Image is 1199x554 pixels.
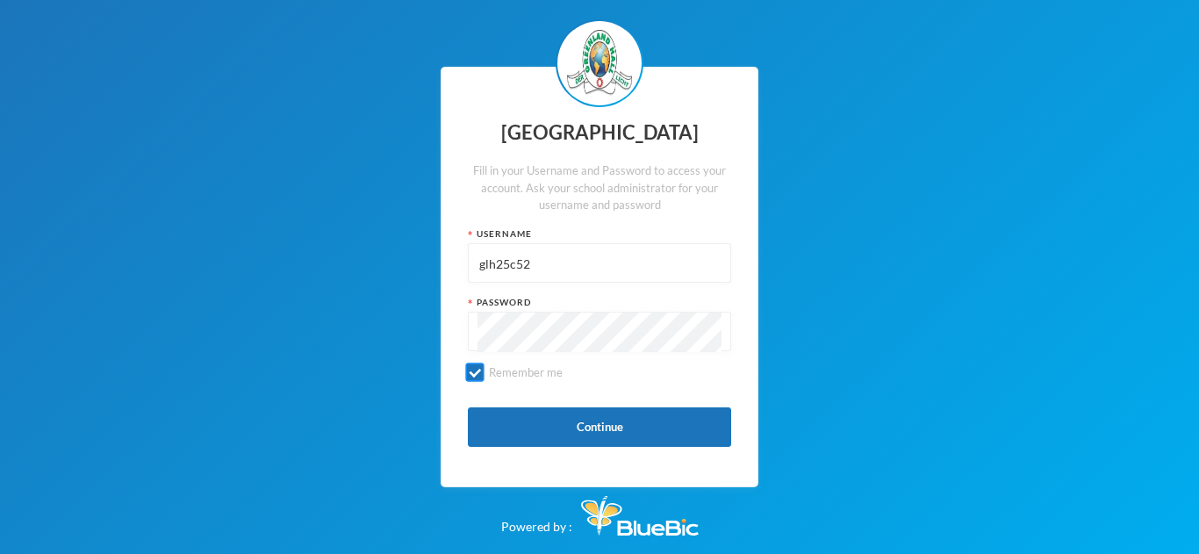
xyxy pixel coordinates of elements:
div: Username [468,227,731,241]
div: [GEOGRAPHIC_DATA] [468,116,731,150]
button: Continue [468,407,731,447]
div: Password [468,296,731,309]
span: Remember me [482,365,570,379]
img: Bluebic [581,496,699,536]
div: Powered by : [501,487,699,536]
div: Fill in your Username and Password to access your account. Ask your school administrator for your... [468,162,731,214]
